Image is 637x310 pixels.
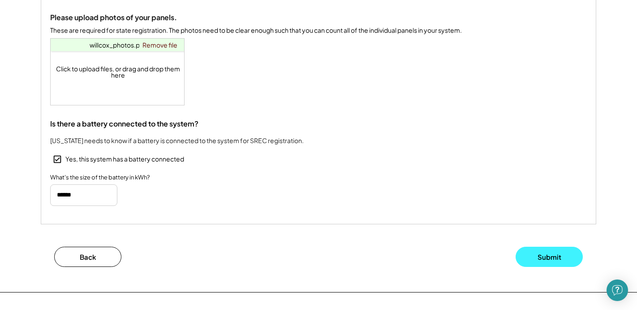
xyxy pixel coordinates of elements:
div: [US_STATE] needs to know if a battery is connected to the system for SREC registration. [50,136,304,145]
div: Please upload photos of your panels. [50,13,177,22]
a: Remove file [139,39,181,51]
div: What's the size of the battery in kWh? [50,173,150,182]
a: willcox_photos.pdf [90,41,146,49]
div: Is there a battery connected to the system? [50,119,198,129]
div: Yes, this system has a battery connected [65,155,184,164]
button: Back [54,247,121,267]
div: Click to upload files, or drag and drop them here [51,39,185,105]
div: Open Intercom Messenger [607,279,628,301]
div: These are required for state registration. The photos need to be clear enough such that you can c... [50,26,462,35]
button: Submit [516,247,583,267]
